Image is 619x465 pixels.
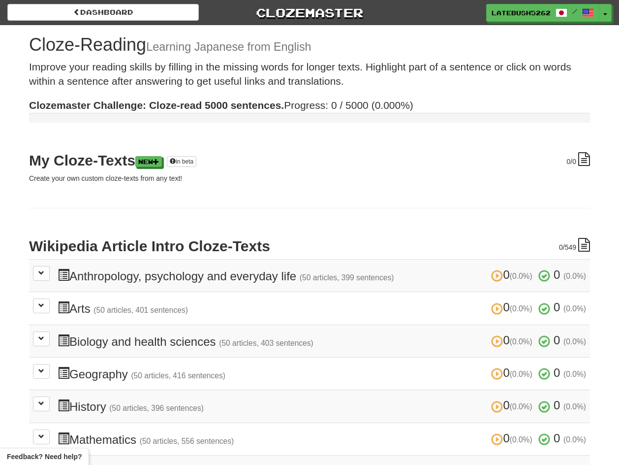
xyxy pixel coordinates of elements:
[491,399,535,412] span: 0
[554,300,560,314] span: 0
[140,437,234,445] small: (50 articles, 556 sentences)
[29,152,590,168] h2: My Cloze-Texts
[214,4,405,21] a: Clozemaster
[29,35,590,55] h1: Cloze-Reading
[567,158,571,166] span: 0
[7,452,82,462] span: Open feedback widget
[510,370,532,378] small: (0.0%)
[58,432,586,446] h3: Mathematics
[510,272,532,280] small: (0.0%)
[491,333,535,347] span: 0
[563,337,586,346] small: (0.0%)
[554,366,560,379] span: 0
[135,156,162,167] a: New
[29,100,284,111] strong: Clozemaster Challenge: Cloze-read 5000 sentences.
[563,304,586,313] small: (0.0%)
[510,435,532,444] small: (0.0%)
[29,238,590,254] h2: Wikipedia Article Intro Cloze-Texts
[146,40,311,53] small: Learning Japanese from English
[58,268,586,283] h3: Anthropology, psychology and everyday life
[491,366,535,379] span: 0
[510,337,532,346] small: (0.0%)
[559,238,590,252] div: /549
[563,272,586,280] small: (0.0%)
[554,432,560,445] span: 0
[554,399,560,412] span: 0
[491,432,535,445] span: 0
[563,435,586,444] small: (0.0%)
[131,371,225,380] small: (50 articles, 416 sentences)
[554,333,560,347] span: 0
[58,334,586,348] h3: Biology and health sciences
[510,304,532,313] small: (0.0%)
[167,156,196,167] a: in beta
[7,4,199,21] a: Dashboard
[510,402,532,411] small: (0.0%)
[567,152,590,166] div: /0
[563,370,586,378] small: (0.0%)
[58,301,586,315] h3: Arts
[29,60,590,89] p: Improve your reading skills by filling in the missing words for longer texts. Highlight part of a...
[29,173,590,183] p: Create your own custom cloze-texts from any text!
[491,268,535,281] span: 0
[559,243,563,251] span: 0
[491,300,535,314] span: 0
[58,366,586,381] h3: Geography
[300,273,394,282] small: (50 articles, 399 sentences)
[58,399,586,413] h3: History
[563,402,586,411] small: (0.0%)
[486,4,599,22] a: LateBush5262 /
[29,100,413,111] span: Progress: 0 / 5000 (0.000%)
[554,268,560,281] span: 0
[492,8,551,17] span: LateBush5262
[93,306,188,314] small: (50 articles, 401 sentences)
[572,8,577,15] span: /
[109,404,204,412] small: (50 articles, 396 sentences)
[219,339,313,347] small: (50 articles, 403 sentences)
